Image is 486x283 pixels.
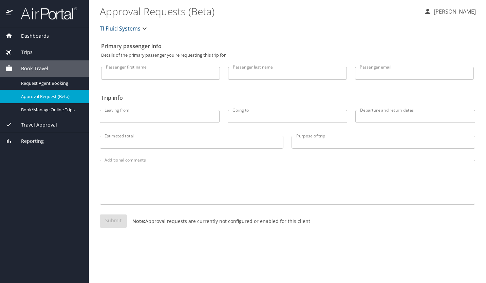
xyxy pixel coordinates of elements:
span: Reporting [13,137,44,145]
img: icon-airportal.png [6,7,13,20]
h2: Trip info [101,92,474,103]
span: Request Agent Booking [21,80,81,87]
h2: Primary passenger info [101,41,474,52]
span: Dashboards [13,32,49,40]
p: Details of the primary passenger you're requesting this trip for [101,53,474,57]
span: TI Fluid Systems [100,24,141,33]
span: Travel Approval [13,121,57,129]
button: [PERSON_NAME] [421,5,479,18]
span: Trips [13,49,33,56]
p: Approval requests are currently not configured or enabled for this client [127,218,310,225]
p: [PERSON_NAME] [432,7,476,16]
span: Book Travel [13,65,48,72]
button: TI Fluid Systems [97,22,151,35]
h1: Approval Requests (Beta) [100,1,418,22]
span: Approval Request (Beta) [21,93,81,100]
img: airportal-logo.png [13,7,77,20]
span: Book/Manage Online Trips [21,107,81,113]
strong: Note: [132,218,145,224]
